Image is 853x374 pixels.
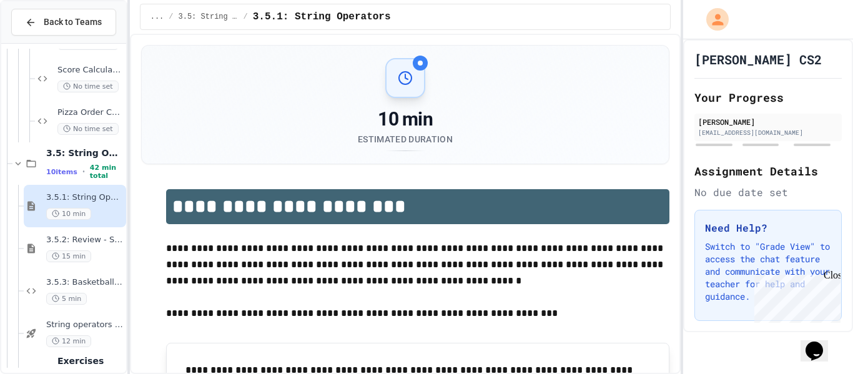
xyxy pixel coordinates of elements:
[179,12,239,22] span: 3.5: String Operators
[694,89,842,106] h2: Your Progress
[57,355,124,367] span: Exercises
[693,5,732,34] div: My Account
[46,147,124,159] span: 3.5: String Operators
[694,51,822,68] h1: [PERSON_NAME] CS2
[46,168,77,176] span: 10 items
[358,108,453,130] div: 10 min
[749,270,841,323] iframe: chat widget
[253,9,391,24] span: 3.5.1: String Operators
[169,12,173,22] span: /
[358,133,453,145] div: Estimated Duration
[694,185,842,200] div: No due date set
[698,116,838,127] div: [PERSON_NAME]
[46,335,91,347] span: 12 min
[90,164,124,180] span: 42 min total
[705,220,831,235] h3: Need Help?
[150,12,164,22] span: ...
[57,81,119,92] span: No time set
[82,167,85,177] span: •
[11,9,116,36] button: Back to Teams
[801,324,841,362] iframe: chat widget
[698,128,838,137] div: [EMAIL_ADDRESS][DOMAIN_NAME]
[46,235,124,245] span: 3.5.2: Review - String Operators
[46,192,124,203] span: 3.5.1: String Operators
[57,65,124,76] span: Score Calculator
[244,12,248,22] span: /
[694,162,842,180] h2: Assignment Details
[46,277,124,288] span: 3.5.3: Basketballs and Footballs
[46,208,91,220] span: 10 min
[57,123,119,135] span: No time set
[5,5,86,79] div: Chat with us now!Close
[46,293,87,305] span: 5 min
[705,240,831,303] p: Switch to "Grade View" to access the chat feature and communicate with your teacher for help and ...
[46,320,124,330] span: String operators - Quiz
[46,250,91,262] span: 15 min
[57,107,124,118] span: Pizza Order Calculator
[44,16,102,29] span: Back to Teams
